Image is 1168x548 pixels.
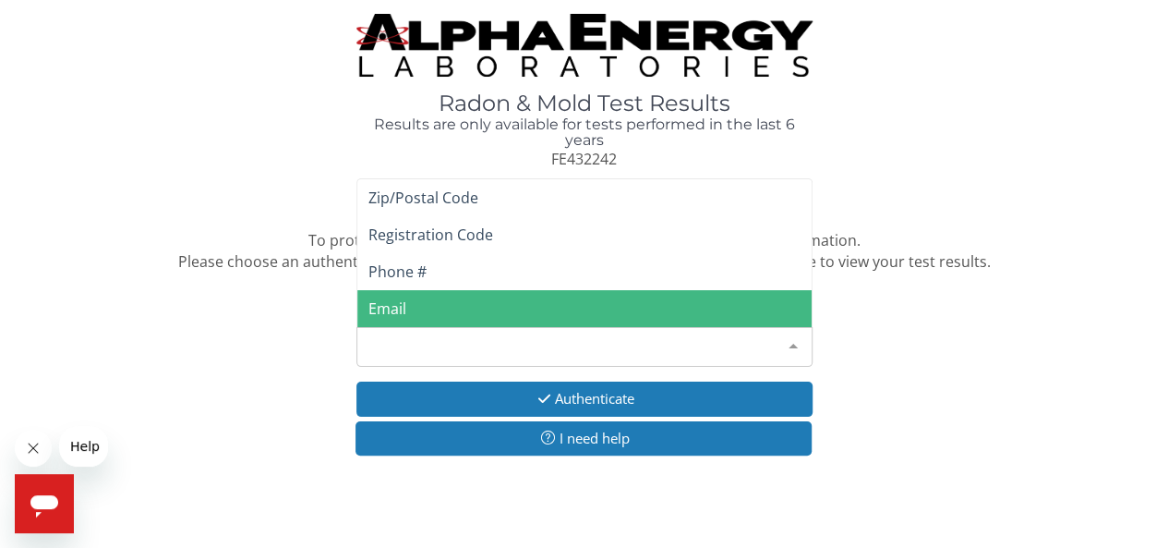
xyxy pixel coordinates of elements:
h1: Radon & Mold Test Results [356,91,813,116]
button: Authenticate [356,382,813,416]
span: FE432242 [551,149,617,169]
img: TightCrop.jpg [356,14,813,77]
span: Zip/Postal Code [368,188,478,208]
h4: Results are only available for tests performed in the last 6 years [356,116,813,149]
span: Registration Code [368,225,493,245]
span: Phone # [368,262,427,282]
button: I need help [355,421,812,456]
span: To protect your confidential test results, we need to confirm some information. Please choose an ... [178,230,991,272]
iframe: Button to launch messaging window [15,474,74,533]
iframe: Message from company [59,426,108,467]
span: Email [368,298,406,319]
iframe: Close message [15,430,52,467]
